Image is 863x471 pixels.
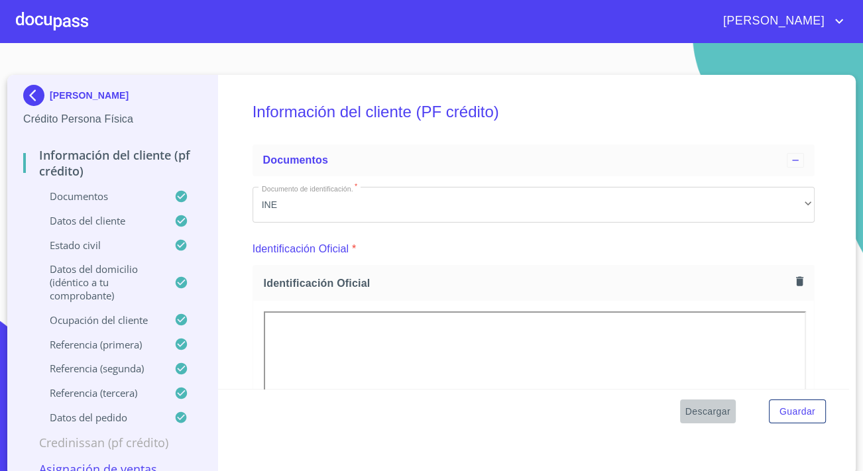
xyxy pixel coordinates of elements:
button: Descargar [680,399,736,424]
p: Datos del cliente [23,214,174,227]
p: [PERSON_NAME] [50,90,129,101]
p: Referencia (segunda) [23,362,174,375]
div: Documentos [253,144,815,176]
p: Documentos [23,189,174,203]
span: Identificación Oficial [264,276,791,290]
button: Guardar [769,399,826,424]
p: Datos del domicilio (idéntico a tu comprobante) [23,262,174,302]
span: Descargar [685,403,730,420]
button: account of current user [713,11,847,32]
p: Referencia (primera) [23,338,174,351]
p: Ocupación del Cliente [23,313,174,327]
p: Credinissan (PF crédito) [23,435,201,450]
span: [PERSON_NAME] [713,11,831,32]
h5: Información del cliente (PF crédito) [253,85,815,139]
div: INE [253,187,815,223]
span: Guardar [779,403,815,420]
p: Referencia (tercera) [23,386,174,399]
p: Identificación Oficial [253,241,349,257]
div: [PERSON_NAME] [23,85,201,111]
p: Crédito Persona Física [23,111,201,127]
p: Información del cliente (PF crédito) [23,147,201,179]
p: Estado Civil [23,238,174,252]
img: Docupass spot blue [23,85,50,106]
span: Documentos [263,154,328,166]
p: Datos del pedido [23,411,174,424]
